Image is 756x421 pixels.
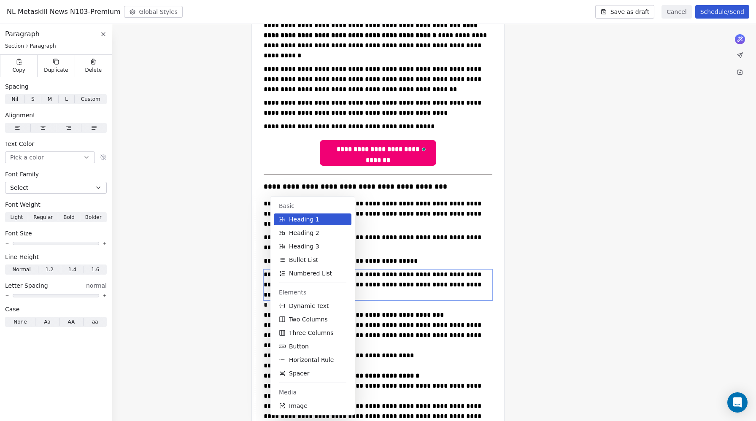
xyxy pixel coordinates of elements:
[85,67,102,73] span: Delete
[289,342,309,351] span: Button
[274,367,351,379] button: Spacer
[11,95,18,103] span: Nil
[695,5,749,19] button: Schedule/Send
[274,300,351,312] button: Dynamic Text
[274,340,351,352] button: Button
[124,6,183,18] button: Global Styles
[30,43,56,49] span: Paragraph
[289,369,309,378] span: Spacer
[5,82,29,91] span: Spacing
[661,5,691,19] button: Cancel
[289,402,308,410] span: Image
[274,227,351,239] button: Heading 2
[289,229,319,237] span: Heading 2
[289,215,319,224] span: Heading 1
[31,95,35,103] span: S
[10,184,28,192] span: Select
[5,253,39,261] span: Line Height
[85,213,102,221] span: Bolder
[274,313,351,325] button: Two Columns
[289,356,334,364] span: Horizontal Rule
[5,170,39,178] span: Font Family
[279,388,346,397] span: Media
[44,318,51,326] span: Aa
[44,67,68,73] span: Duplicate
[5,151,95,163] button: Pick a color
[289,302,329,310] span: Dynamic Text
[48,95,52,103] span: M
[5,281,48,290] span: Letter Spacing
[5,200,40,209] span: Font Weight
[10,213,23,221] span: Light
[5,229,32,237] span: Font Size
[5,305,19,313] span: Case
[274,400,351,412] button: Image
[12,266,30,273] span: Normal
[274,213,351,225] button: Heading 1
[86,281,107,290] span: normal
[91,266,99,273] span: 1.6
[81,95,100,103] span: Custom
[68,266,76,273] span: 1.4
[274,240,351,252] button: Heading 3
[12,67,25,73] span: Copy
[274,254,351,266] button: Bullet List
[289,269,332,278] span: Numbered List
[5,29,40,39] span: Paragraph
[274,267,351,279] button: Numbered List
[279,288,346,297] span: Elements
[727,392,748,413] div: Open Intercom Messenger
[5,111,35,119] span: Alignment
[274,354,351,366] button: Horizontal Rule
[279,202,346,210] span: Basic
[65,95,68,103] span: L
[46,266,54,273] span: 1.2
[595,5,655,19] button: Save as draft
[5,140,34,148] span: Text Color
[7,7,121,17] span: NL Metaskill News N103-Premium
[5,43,24,49] span: Section
[320,140,436,158] span: To enrich screen reader interactions, please activate Accessibility in Grammarly extension settings
[289,315,328,324] span: Two Columns
[67,318,75,326] span: AA
[274,327,351,339] button: Three Columns
[289,329,333,337] span: Three Columns
[289,256,318,264] span: Bullet List
[289,242,319,251] span: Heading 3
[92,318,98,326] span: aa
[13,318,27,326] span: None
[63,213,75,221] span: Bold
[33,213,53,221] span: Regular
